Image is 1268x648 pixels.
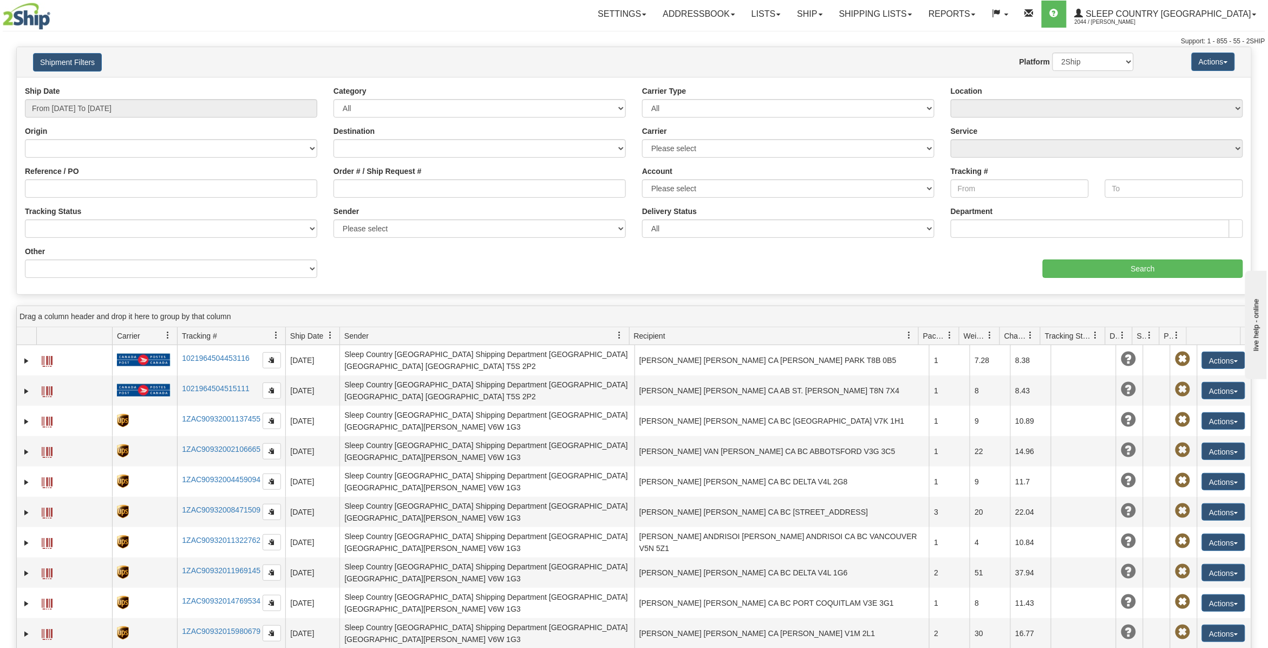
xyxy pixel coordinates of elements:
td: Sleep Country [GEOGRAPHIC_DATA] Shipping Department [GEOGRAPHIC_DATA] [GEOGRAPHIC_DATA][PERSON_NA... [339,466,635,497]
a: 1ZAC90932004459094 [182,475,260,484]
td: [DATE] [285,466,339,497]
span: Pickup Not Assigned [1175,625,1190,640]
img: 8 - UPS [117,444,128,458]
td: 1 [929,588,970,618]
td: [DATE] [285,406,339,436]
a: Label [42,472,53,490]
a: Reports [920,1,984,28]
td: 20 [970,497,1010,527]
label: Carrier [642,126,667,137]
span: Pickup Not Assigned [1175,412,1190,427]
button: Copy to clipboard [263,625,281,641]
div: Support: 1 - 855 - 55 - 2SHIP [3,37,1265,46]
img: 8 - UPS [117,596,128,610]
td: [PERSON_NAME] [PERSON_NAME] CA BC DELTA V4L 1G6 [635,558,930,588]
span: Pickup Not Assigned [1175,594,1190,610]
a: Lists [743,1,789,28]
input: Search [1043,260,1243,278]
td: Sleep Country [GEOGRAPHIC_DATA] Shipping Department [GEOGRAPHIC_DATA] [GEOGRAPHIC_DATA] [GEOGRAPH... [339,375,635,406]
button: Actions [1202,625,1245,642]
button: Actions [1202,473,1245,490]
td: Sleep Country [GEOGRAPHIC_DATA] Shipping Department [GEOGRAPHIC_DATA] [GEOGRAPHIC_DATA][PERSON_NA... [339,588,635,618]
span: Unknown [1121,382,1136,397]
a: 1ZAC90932015980679 [182,627,260,636]
a: Tracking Status filter column settings [1087,326,1105,345]
button: Copy to clipboard [263,443,281,459]
label: Location [951,86,982,96]
td: Sleep Country [GEOGRAPHIC_DATA] Shipping Department [GEOGRAPHIC_DATA] [GEOGRAPHIC_DATA][PERSON_NA... [339,497,635,527]
a: Carrier filter column settings [159,326,177,345]
a: 1ZAC90932014769534 [182,597,260,605]
label: Ship Date [25,86,60,96]
a: Expand [21,628,32,639]
td: 8 [970,375,1010,406]
button: Actions [1202,594,1245,612]
button: Copy to clipboard [263,595,281,611]
a: 1ZAC90932011969145 [182,566,260,575]
span: Packages [923,331,946,341]
td: Sleep Country [GEOGRAPHIC_DATA] Shipping Department [GEOGRAPHIC_DATA] [GEOGRAPHIC_DATA] [GEOGRAPH... [339,345,635,375]
button: Actions [1202,564,1245,581]
label: Tracking # [951,166,988,177]
a: Expand [21,568,32,579]
button: Actions [1202,352,1245,369]
label: Service [951,126,978,137]
td: [DATE] [285,497,339,527]
td: [PERSON_NAME] ANDRISOI [PERSON_NAME] ANDRISOI CA BC VANCOUVER V5N 5Z1 [635,527,930,558]
td: [PERSON_NAME] [PERSON_NAME] CA BC [STREET_ADDRESS] [635,497,930,527]
button: Actions [1202,382,1245,399]
button: Copy to clipboard [263,504,281,520]
a: Label [42,442,53,459]
span: Delivery Status [1110,331,1119,341]
button: Actions [1202,412,1245,430]
td: 1 [929,345,970,375]
td: 8 [970,588,1010,618]
a: Ship Date filter column settings [321,326,339,345]
a: Shipment Issues filter column settings [1141,326,1159,345]
label: Department [951,206,993,217]
button: Actions [1202,534,1245,551]
img: 8 - UPS [117,505,128,519]
label: Platform [1019,56,1050,67]
a: Label [42,381,53,399]
a: Expand [21,416,32,427]
td: 10.84 [1010,527,1051,558]
span: Charge [1004,331,1027,341]
label: Destination [334,126,375,137]
a: Sender filter column settings [611,326,629,345]
a: 1ZAC90932002106665 [182,445,260,453]
td: 1 [929,436,970,466]
span: Recipient [634,331,665,341]
td: [PERSON_NAME] [PERSON_NAME] CA BC [GEOGRAPHIC_DATA] V7K 1H1 [635,406,930,436]
div: live help - online [8,9,100,17]
a: 1ZAC90932011322762 [182,536,260,545]
img: logo2044.jpg [3,3,50,30]
span: Unknown [1121,564,1136,579]
button: Copy to clipboard [263,352,281,368]
a: Charge filter column settings [1022,326,1040,345]
td: 1 [929,375,970,406]
td: Sleep Country [GEOGRAPHIC_DATA] Shipping Department [GEOGRAPHIC_DATA] [GEOGRAPHIC_DATA][PERSON_NA... [339,406,635,436]
img: 8 - UPS [117,475,128,488]
a: Expand [21,598,32,609]
span: Unknown [1121,473,1136,488]
td: 8.38 [1010,345,1051,375]
td: [DATE] [285,375,339,406]
td: 7.28 [970,345,1010,375]
span: Unknown [1121,625,1136,640]
span: Tracking Status [1045,331,1092,341]
td: 10.89 [1010,406,1051,436]
button: Actions [1202,503,1245,521]
span: Ship Date [290,331,323,341]
button: Copy to clipboard [263,565,281,581]
img: 20 - Canada Post [117,353,170,367]
span: Carrier [117,331,140,341]
button: Actions [1202,443,1245,460]
td: [DATE] [285,345,339,375]
td: Sleep Country [GEOGRAPHIC_DATA] Shipping Department [GEOGRAPHIC_DATA] [GEOGRAPHIC_DATA][PERSON_NA... [339,558,635,588]
a: Sleep Country [GEOGRAPHIC_DATA] 2044 / [PERSON_NAME] [1067,1,1265,28]
label: Reference / PO [25,166,79,177]
span: 2044 / [PERSON_NAME] [1075,17,1156,28]
a: Label [42,563,53,581]
a: Recipient filter column settings [900,326,918,345]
